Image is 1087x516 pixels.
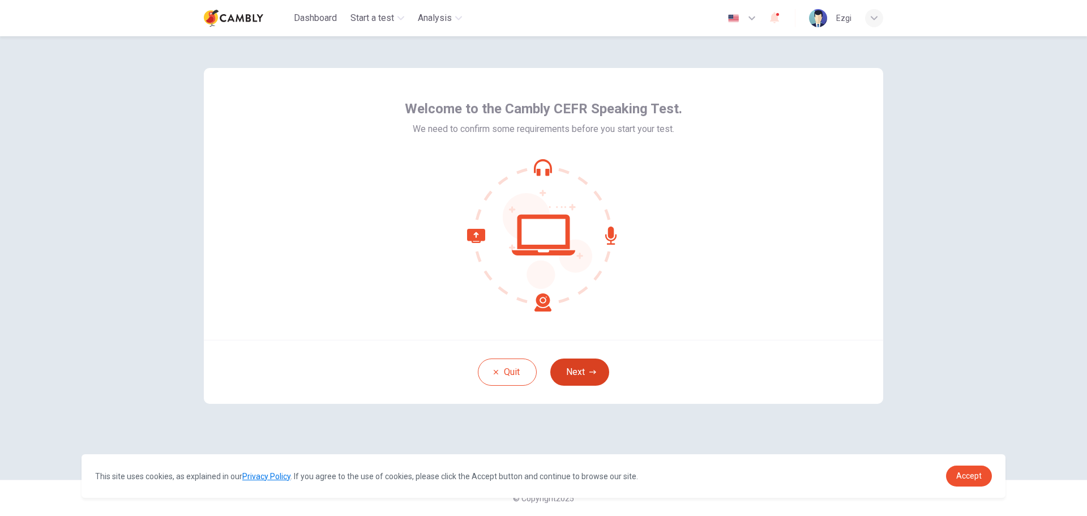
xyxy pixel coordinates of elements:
img: Cambly logo [204,7,263,29]
span: Analysis [418,11,452,25]
span: Dashboard [294,11,337,25]
a: dismiss cookie message [946,466,992,487]
a: Cambly logo [204,7,289,29]
img: en [726,14,741,23]
span: Start a test [350,11,394,25]
button: Next [550,359,609,386]
span: © Copyright 2025 [513,494,574,503]
div: cookieconsent [82,454,1005,498]
span: Accept [956,471,982,480]
button: Start a test [346,8,409,28]
span: This site uses cookies, as explained in our . If you agree to the use of cookies, please click th... [95,472,638,481]
button: Analysis [413,8,467,28]
div: Ezgi [836,11,851,25]
img: Profile picture [809,9,827,27]
span: Welcome to the Cambly CEFR Speaking Test. [405,100,682,118]
button: Dashboard [289,8,341,28]
span: We need to confirm some requirements before you start your test. [413,122,674,136]
button: Quit [478,359,537,386]
a: Privacy Policy [242,472,290,481]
